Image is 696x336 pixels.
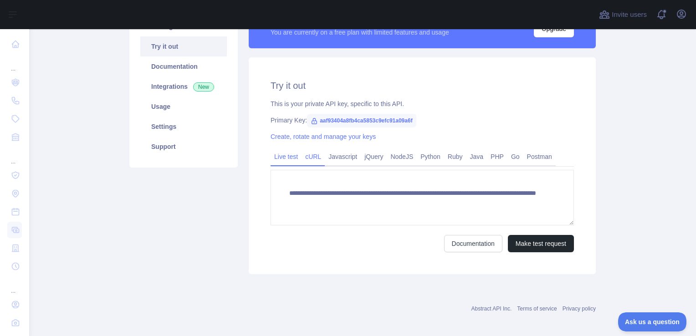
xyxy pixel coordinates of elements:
a: Python [417,149,444,164]
a: Postman [523,149,556,164]
span: aaf93404a8fb4ca5853c9efc91a09a6f [307,114,416,127]
span: New [193,82,214,92]
div: ... [7,147,22,165]
a: Ruby [444,149,466,164]
div: ... [7,276,22,295]
a: Terms of service [517,305,557,312]
button: Make test request [508,235,574,252]
a: Java [466,149,487,164]
a: Try it out [140,36,227,56]
a: Support [140,137,227,157]
a: Integrations New [140,76,227,97]
a: Documentation [140,56,227,76]
a: Go [507,149,523,164]
a: PHP [487,149,507,164]
div: You are currently on a free plan with limited features and usage [271,28,449,37]
a: Usage [140,97,227,117]
span: Invite users [612,10,647,20]
button: Invite users [597,7,649,22]
a: Settings [140,117,227,137]
a: Privacy policy [563,305,596,312]
div: This is your private API key, specific to this API. [271,99,574,108]
div: Primary Key: [271,116,574,125]
iframe: Toggle Customer Support [618,312,687,331]
a: Live test [271,149,302,164]
a: NodeJS [387,149,417,164]
div: ... [7,54,22,72]
a: jQuery [361,149,387,164]
a: Documentation [444,235,502,252]
a: Abstract API Inc. [471,305,512,312]
h2: Try it out [271,79,574,92]
a: Create, rotate and manage your keys [271,133,376,140]
a: cURL [302,149,325,164]
a: Javascript [325,149,361,164]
